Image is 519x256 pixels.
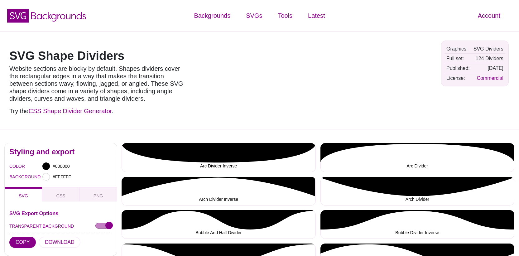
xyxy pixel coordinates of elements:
td: [DATE] [472,64,505,73]
p: Website sections are blocky by default. Shapes dividers cover the rectangular edges in a way that... [9,65,187,102]
button: Arch Divider Inverse [122,177,316,205]
td: 124 Dividers [472,54,505,63]
td: Published: [445,64,471,73]
button: Arch Divider [320,177,515,205]
td: Graphics: [445,44,471,53]
td: Full set: [445,54,471,63]
a: Account [470,6,508,25]
a: Latest [300,6,333,25]
button: PNG [79,187,117,201]
span: CSS [56,193,65,198]
button: Bubble Divider Inverse [320,210,515,239]
h3: SVG Export Options [9,211,112,216]
td: License: [445,74,471,83]
button: COPY [9,237,36,248]
button: Bubble And Half Divider [122,210,316,239]
button: Arc Divider Inverse [122,143,316,172]
label: COLOR [9,162,17,170]
a: CSS Shape Divider Generator [29,108,112,114]
td: SVG Dividers [472,44,505,53]
button: CSS [42,187,79,201]
label: TRANSPARENT BACKGROUND [9,222,74,230]
a: SVGs [238,6,270,25]
label: BACKGROUND [9,173,17,181]
a: Backgrounds [186,6,238,25]
button: Arc Divider [320,143,515,172]
a: Commercial [477,75,503,81]
button: DOWNLOAD [39,237,80,248]
span: PNG [94,193,103,198]
a: Tools [270,6,300,25]
p: Try the . [9,107,187,115]
h2: Styling and export [9,149,112,154]
h1: SVG Shape Dividers [9,50,187,62]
